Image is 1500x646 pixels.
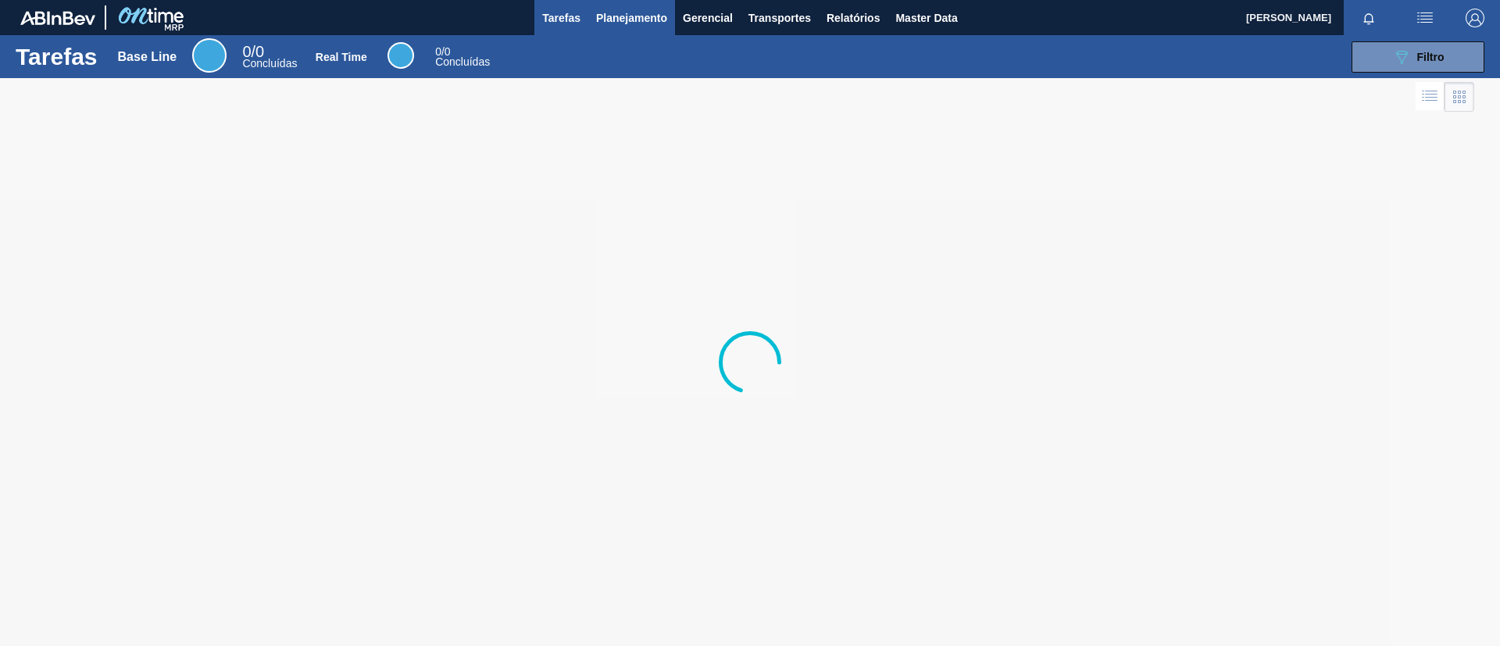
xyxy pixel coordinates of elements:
[435,45,450,58] span: / 0
[748,9,811,27] span: Transportes
[1416,9,1434,27] img: userActions
[387,42,414,69] div: Real Time
[895,9,957,27] span: Master Data
[542,9,580,27] span: Tarefas
[242,43,251,60] span: 0
[316,51,367,63] div: Real Time
[16,48,98,66] h1: Tarefas
[118,50,177,64] div: Base Line
[192,38,227,73] div: Base Line
[435,55,490,68] span: Concluídas
[1352,41,1484,73] button: Filtro
[435,47,490,67] div: Real Time
[242,43,264,60] span: / 0
[596,9,667,27] span: Planejamento
[1344,7,1394,29] button: Notificações
[20,11,95,25] img: TNhmsLtSVTkK8tSr43FrP2fwEKptu5GPRR3wAAAABJRU5ErkJggg==
[242,57,297,70] span: Concluídas
[242,45,297,69] div: Base Line
[1466,9,1484,27] img: Logout
[435,45,441,58] span: 0
[683,9,733,27] span: Gerencial
[827,9,880,27] span: Relatórios
[1417,51,1445,63] span: Filtro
